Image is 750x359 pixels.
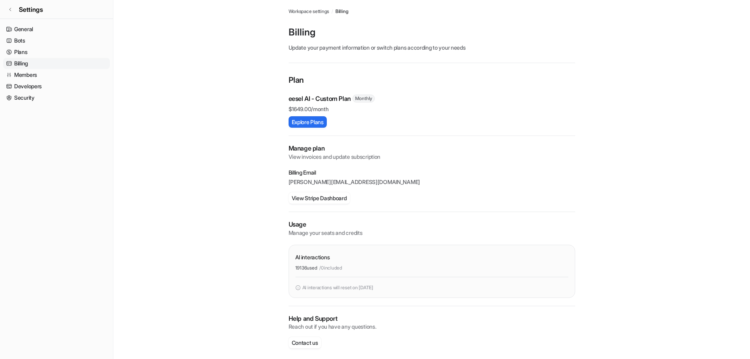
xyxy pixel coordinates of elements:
p: AI interactions will reset on [DATE] [302,284,373,291]
a: Bots [3,35,110,46]
p: Update your payment information or switch plans according to your needs [289,43,575,52]
p: [PERSON_NAME][EMAIL_ADDRESS][DOMAIN_NAME] [289,178,575,186]
p: AI interactions [295,253,330,261]
a: Plans [3,47,110,58]
p: / 0 included [319,264,342,272]
button: Explore Plans [289,116,327,128]
p: $ 1649.00/month [289,105,575,113]
p: Billing [289,26,575,39]
span: / [331,8,333,15]
p: View invoices and update subscription [289,153,575,161]
p: Plan [289,74,575,87]
a: Developers [3,81,110,92]
a: Billing [3,58,110,69]
button: View Stripe Dashboard [289,192,350,204]
a: Workspace settings [289,8,330,15]
h2: Manage plan [289,144,575,153]
span: Settings [19,5,43,14]
a: Members [3,69,110,80]
p: eesel AI - Custom Plan [289,94,351,103]
p: Help and Support [289,314,575,323]
p: Reach out if you have any questions. [289,323,575,331]
a: General [3,24,110,35]
p: Manage your seats and credits [289,229,575,237]
p: Usage [289,220,575,229]
button: Contact us [289,337,321,348]
p: 19136 used [295,264,317,272]
span: Monthly [352,95,375,102]
a: Billing [335,8,348,15]
a: Security [3,92,110,103]
p: Billing Email [289,169,575,177]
